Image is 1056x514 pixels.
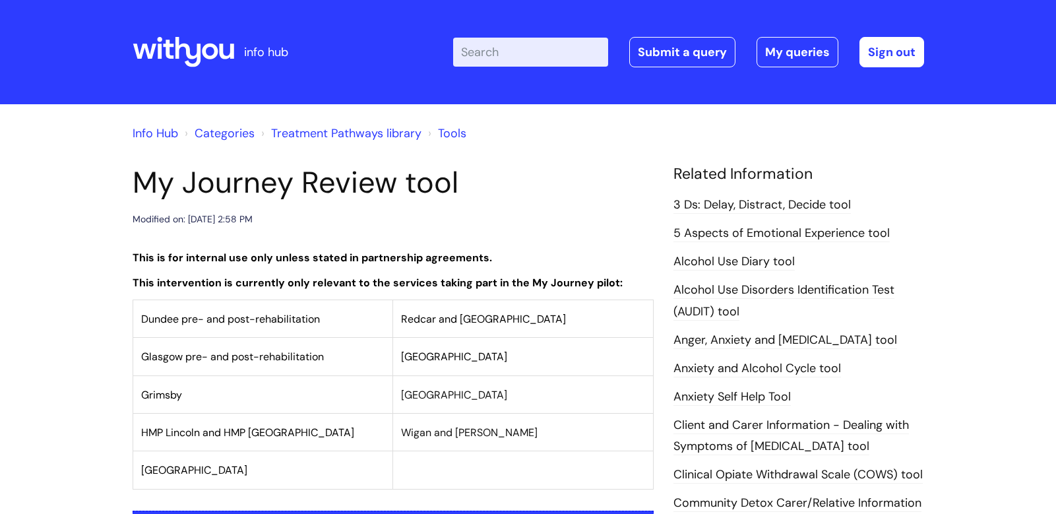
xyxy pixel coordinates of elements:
[453,37,924,67] div: | -
[271,125,421,141] a: Treatment Pathways library
[401,388,507,402] span: [GEOGRAPHIC_DATA]
[673,360,841,377] a: Anxiety and Alcohol Cycle tool
[425,123,466,144] li: Tools
[757,37,838,67] a: My queries
[673,253,795,271] a: Alcohol Use Diary tool
[133,276,623,290] strong: This intervention is currently only relevant to the services taking part in the My Journey pilot:
[133,211,253,228] div: Modified on: [DATE] 2:58 PM
[673,197,851,214] a: 3 Ds: Delay, Distract, Decide tool
[629,37,735,67] a: Submit a query
[673,389,791,406] a: Anxiety Self Help Tool
[141,463,247,477] span: [GEOGRAPHIC_DATA]
[673,332,897,349] a: Anger, Anxiety and [MEDICAL_DATA] tool
[673,225,890,242] a: 5 Aspects of Emotional Experience tool
[133,165,654,201] h1: My Journey Review tool
[141,388,182,402] span: Grimsby
[859,37,924,67] a: Sign out
[141,426,354,439] span: HMP Lincoln and HMP [GEOGRAPHIC_DATA]
[673,165,924,183] h4: Related Information
[401,426,538,439] span: Wigan and [PERSON_NAME]
[195,125,255,141] a: Categories
[401,350,507,364] span: [GEOGRAPHIC_DATA]
[438,125,466,141] a: Tools
[133,125,178,141] a: Info Hub
[244,42,288,63] p: info hub
[401,312,566,326] span: Redcar and [GEOGRAPHIC_DATA]
[673,282,894,320] a: Alcohol Use Disorders Identification Test (AUDIT) tool
[133,251,492,265] strong: This is for internal use only unless stated in partnership agreements.
[258,123,421,144] li: Treatment Pathways library
[453,38,608,67] input: Search
[673,466,923,484] a: Clinical Opiate Withdrawal Scale (COWS) tool
[141,312,320,326] span: Dundee pre- and post-rehabilitation
[141,350,324,364] span: Glasgow pre- and post-rehabilitation
[181,123,255,144] li: Solution home
[673,417,909,455] a: Client and Carer Information - Dealing with Symptoms of [MEDICAL_DATA] tool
